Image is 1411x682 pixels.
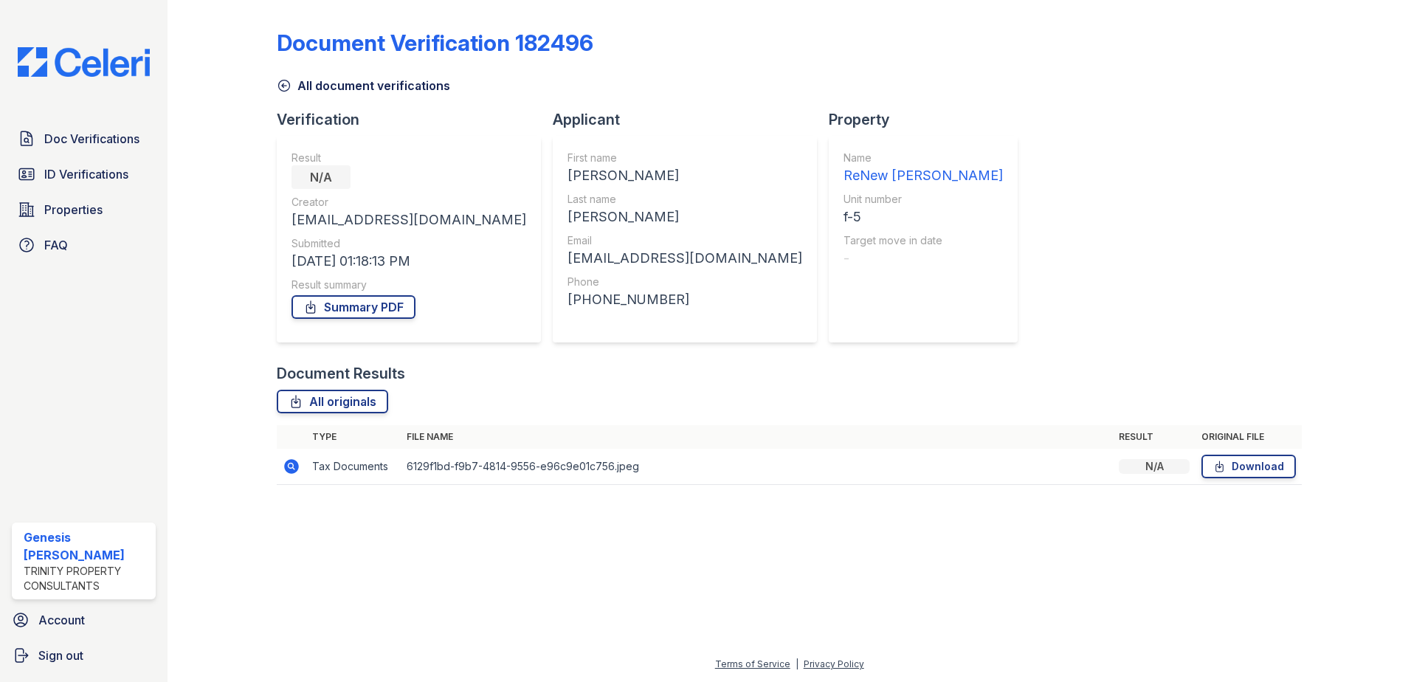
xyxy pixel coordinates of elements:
[567,165,802,186] div: [PERSON_NAME]
[567,248,802,269] div: [EMAIL_ADDRESS][DOMAIN_NAME]
[844,151,1003,186] a: Name ReNew [PERSON_NAME]
[1119,459,1190,474] div: N/A
[844,151,1003,165] div: Name
[44,236,68,254] span: FAQ
[291,210,526,230] div: [EMAIL_ADDRESS][DOMAIN_NAME]
[6,641,162,670] a: Sign out
[6,605,162,635] a: Account
[277,390,388,413] a: All originals
[291,295,415,319] a: Summary PDF
[1113,425,1196,449] th: Result
[567,275,802,289] div: Phone
[12,159,156,189] a: ID Verifications
[291,151,526,165] div: Result
[44,130,139,148] span: Doc Verifications
[1201,455,1296,478] a: Download
[6,47,162,77] img: CE_Logo_Blue-a8612792a0a2168367f1c8372b55b34899dd931a85d93a1a3d3e32e68fde9ad4.png
[844,233,1003,248] div: Target move in date
[844,165,1003,186] div: ReNew [PERSON_NAME]
[567,233,802,248] div: Email
[567,192,802,207] div: Last name
[306,449,401,485] td: Tax Documents
[291,165,351,189] div: N/A
[844,192,1003,207] div: Unit number
[567,207,802,227] div: [PERSON_NAME]
[38,647,83,664] span: Sign out
[291,195,526,210] div: Creator
[44,201,103,218] span: Properties
[401,449,1113,485] td: 6129f1bd-f9b7-4814-9556-e96c9e01c756.jpeg
[567,151,802,165] div: First name
[796,658,798,669] div: |
[12,195,156,224] a: Properties
[829,109,1029,130] div: Property
[844,207,1003,227] div: f-5
[306,425,401,449] th: Type
[38,611,85,629] span: Account
[44,165,128,183] span: ID Verifications
[844,248,1003,269] div: -
[277,30,593,56] div: Document Verification 182496
[277,77,450,94] a: All document verifications
[553,109,829,130] div: Applicant
[291,251,526,272] div: [DATE] 01:18:13 PM
[291,236,526,251] div: Submitted
[291,278,526,292] div: Result summary
[804,658,864,669] a: Privacy Policy
[401,425,1113,449] th: File name
[715,658,790,669] a: Terms of Service
[277,109,553,130] div: Verification
[24,564,150,593] div: Trinity Property Consultants
[1196,425,1302,449] th: Original file
[567,289,802,310] div: [PHONE_NUMBER]
[277,363,405,384] div: Document Results
[12,124,156,154] a: Doc Verifications
[12,230,156,260] a: FAQ
[24,528,150,564] div: Genesis [PERSON_NAME]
